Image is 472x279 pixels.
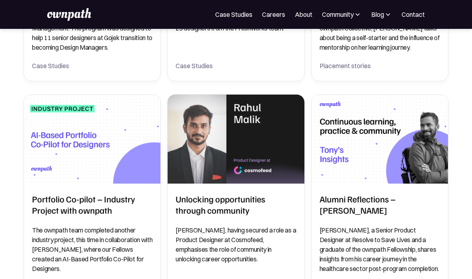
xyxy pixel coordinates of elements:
[215,10,252,19] a: Case Studies
[24,95,160,184] img: Portfolio Co-pilot – Industry Project with ownpath
[320,225,440,273] p: [PERSON_NAME], a Senior Product Designer at Resolve to Save Lives and a graduate of the ownpath F...
[322,10,362,19] div: Community
[322,10,354,19] div: Community
[262,10,285,19] a: Careers
[295,10,312,19] a: About
[312,95,448,184] img: Alumni Reflections – Tony Joy
[320,60,440,71] div: Placement stories
[320,193,440,216] h2: Alumni Reflections – [PERSON_NAME]
[32,193,152,216] h2: Portfolio Co-pilot – Industry Project with ownpath
[176,225,296,264] p: [PERSON_NAME], having secured a role as a Product Designer at Cosmofeed, emphasises the role of c...
[176,193,296,216] h2: Unlocking opportunities through community
[371,10,392,19] div: Blog
[371,10,384,19] div: Blog
[32,225,152,273] p: The ownpath team completed another industry project, this time in collaboration with [PERSON_NAME...
[32,60,152,71] div: Case Studies
[402,10,425,19] a: Contact
[168,95,304,184] img: Unlocking opportunities through community
[176,60,296,71] div: Case Studies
